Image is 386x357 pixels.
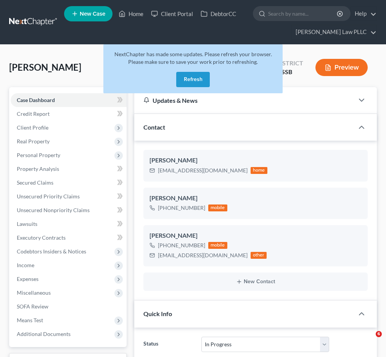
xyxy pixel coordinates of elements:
[376,331,382,337] span: 6
[17,276,39,282] span: Expenses
[197,7,240,21] a: DebtorCC
[17,289,51,296] span: Miscellaneous
[251,252,267,259] div: other
[17,248,86,255] span: Codebtors Insiders & Notices
[150,194,362,203] div: [PERSON_NAME]
[360,331,378,349] iframe: Intercom live chat
[143,123,165,131] span: Contact
[17,303,48,310] span: SOFA Review
[114,51,272,65] span: NextChapter has made some updates. Please refresh your browser. Please make sure to save your wor...
[158,167,248,174] div: [EMAIL_ADDRESS][DOMAIN_NAME]
[11,300,127,313] a: SOFA Review
[143,96,345,104] div: Updates & News
[17,124,48,131] span: Client Profile
[292,25,376,39] a: [PERSON_NAME] Law PLLC
[17,97,55,103] span: Case Dashboard
[115,7,147,21] a: Home
[150,279,362,285] button: New Contact
[17,193,80,200] span: Unsecured Priority Claims
[276,59,303,68] div: District
[11,93,127,107] a: Case Dashboard
[351,7,376,21] a: Help
[11,176,127,190] a: Secured Claims
[208,242,227,249] div: mobile
[11,162,127,176] a: Property Analysis
[17,166,59,172] span: Property Analysis
[176,72,210,87] button: Refresh
[268,6,338,21] input: Search by name...
[17,207,90,213] span: Unsecured Nonpriority Claims
[11,217,127,231] a: Lawsuits
[158,242,205,249] div: [PHONE_NUMBER]
[80,11,105,17] span: New Case
[17,221,37,227] span: Lawsuits
[11,190,127,203] a: Unsecured Priority Claims
[140,337,198,352] label: Status
[17,110,50,117] span: Credit Report
[147,7,197,21] a: Client Portal
[17,234,66,241] span: Executory Contracts
[315,59,368,76] button: Preview
[11,107,127,121] a: Credit Report
[150,231,362,240] div: [PERSON_NAME]
[158,204,205,212] div: [PHONE_NUMBER]
[251,167,267,174] div: home
[158,252,248,259] div: [EMAIL_ADDRESS][DOMAIN_NAME]
[11,231,127,245] a: Executory Contracts
[17,331,71,337] span: Additional Documents
[11,203,127,217] a: Unsecured Nonpriority Claims
[17,317,43,323] span: Means Test
[276,68,303,76] div: MSSB
[208,204,227,211] div: mobile
[143,310,172,317] span: Quick Info
[17,152,60,158] span: Personal Property
[17,179,53,186] span: Secured Claims
[17,138,50,144] span: Real Property
[150,156,362,165] div: [PERSON_NAME]
[17,262,34,268] span: Income
[9,62,81,73] span: [PERSON_NAME]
